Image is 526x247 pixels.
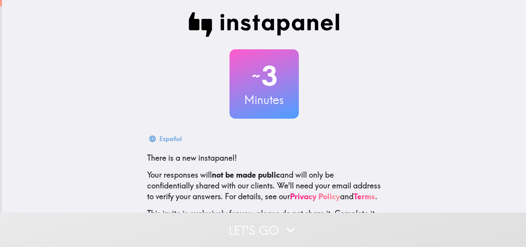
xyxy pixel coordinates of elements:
[189,12,340,37] img: Instapanel
[353,192,375,201] a: Terms
[147,170,381,202] p: Your responses will and will only be confidentially shared with our clients. We'll need your emai...
[251,64,261,87] span: ~
[229,92,299,108] h3: Minutes
[290,192,340,201] a: Privacy Policy
[147,131,185,146] button: Español
[212,170,280,180] b: not be made public
[147,153,237,163] span: There is a new instapanel!
[229,60,299,92] h2: 3
[159,133,182,144] div: Español
[147,208,381,230] p: This invite is exclusively for you, please do not share it. Complete it soon because spots are li...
